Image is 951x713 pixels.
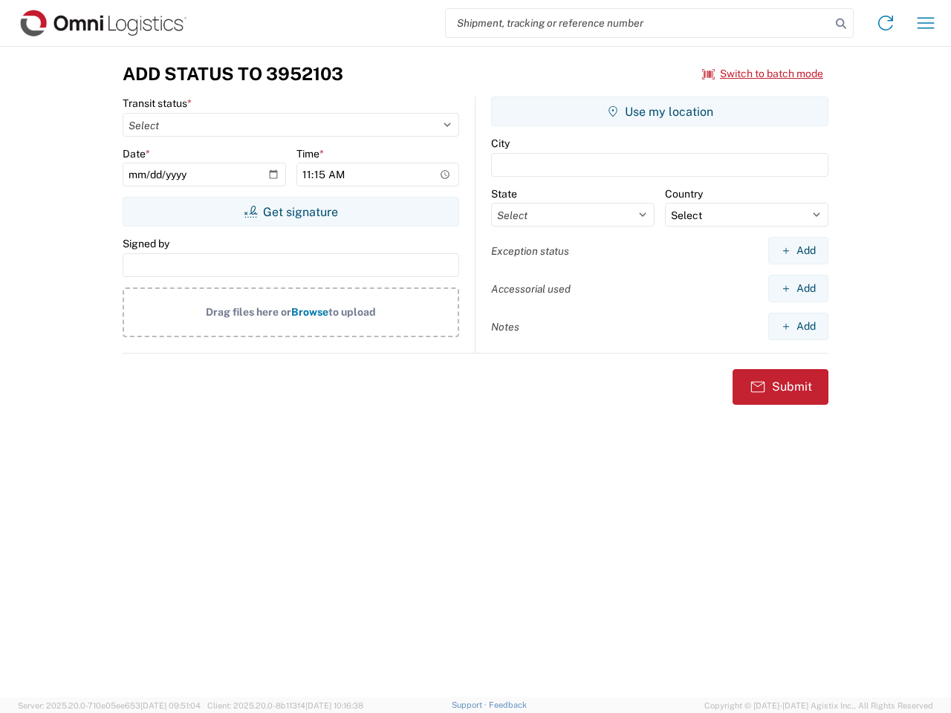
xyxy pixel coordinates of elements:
[733,369,828,405] button: Submit
[768,313,828,340] button: Add
[123,97,192,110] label: Transit status
[123,147,150,160] label: Date
[491,244,569,258] label: Exception status
[123,197,459,227] button: Get signature
[665,187,703,201] label: Country
[296,147,324,160] label: Time
[491,137,510,150] label: City
[18,701,201,710] span: Server: 2025.20.0-710e05ee653
[491,282,571,296] label: Accessorial used
[768,237,828,264] button: Add
[207,701,363,710] span: Client: 2025.20.0-8b113f4
[123,63,343,85] h3: Add Status to 3952103
[491,320,519,333] label: Notes
[768,275,828,302] button: Add
[328,306,376,318] span: to upload
[489,700,527,709] a: Feedback
[446,9,831,37] input: Shipment, tracking or reference number
[291,306,328,318] span: Browse
[491,187,517,201] label: State
[491,97,828,126] button: Use my location
[704,699,933,712] span: Copyright © [DATE]-[DATE] Agistix Inc., All Rights Reserved
[206,306,291,318] span: Drag files here or
[140,701,201,710] span: [DATE] 09:51:04
[702,62,823,86] button: Switch to batch mode
[123,237,169,250] label: Signed by
[452,700,489,709] a: Support
[305,701,363,710] span: [DATE] 10:16:38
